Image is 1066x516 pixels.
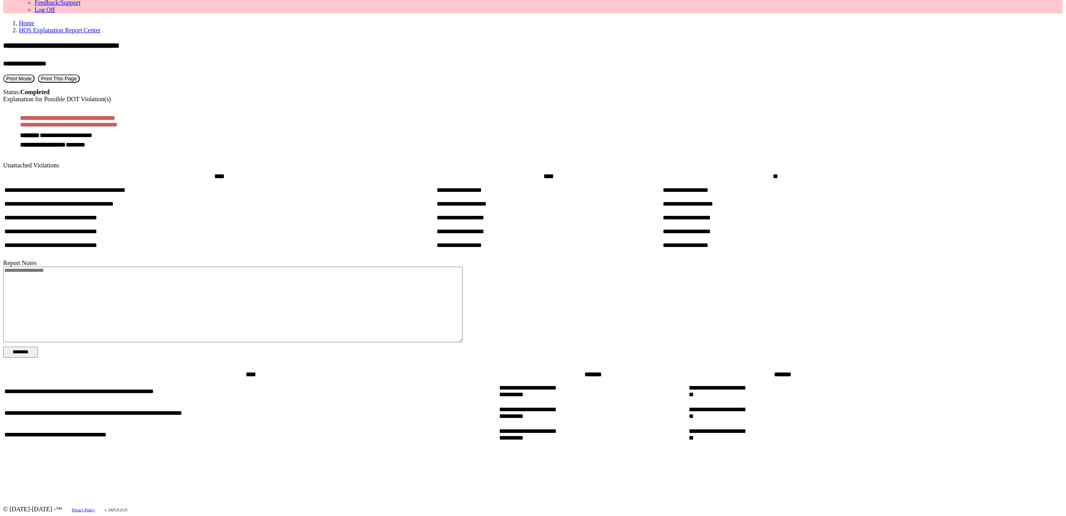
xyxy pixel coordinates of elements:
[19,20,34,26] a: Home
[3,74,35,83] button: Print Mode
[3,162,1063,169] div: Unattached Violations
[3,96,1063,103] div: Explanation for Possible DOT Violation(s)
[35,6,55,13] a: Log Off
[72,508,95,512] a: Privacy Policy
[38,74,80,83] button: Print This Page
[3,347,38,358] button: Change Filter Options
[20,89,50,95] strong: Completed
[3,89,1063,96] div: Status:
[3,506,1063,513] div: © [DATE]-[DATE] - ™
[19,27,101,33] a: HOS Explanation Report Center
[3,260,1063,267] div: Report Notes
[105,508,128,512] span: v. 2025.6.2121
